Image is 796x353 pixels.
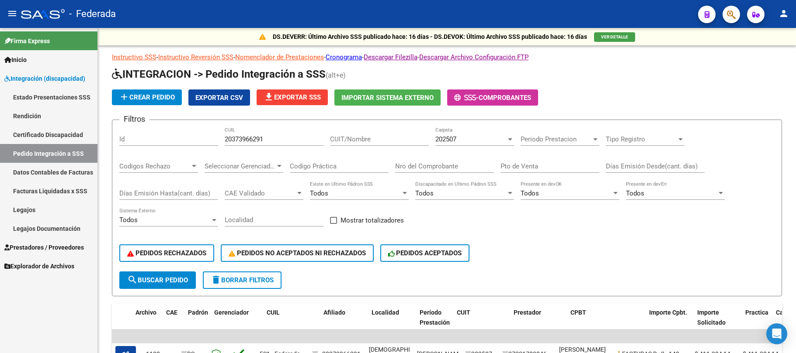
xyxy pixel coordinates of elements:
datatable-header-cell: Importe Cpbt. [646,303,694,342]
span: Prestadores / Proveedores [4,243,84,252]
a: Nomenclador de Prestaciones [235,53,324,61]
datatable-header-cell: Padrón [184,303,211,342]
span: Borrar Filtros [211,276,274,284]
a: Descargar Archivo Configuración FTP [419,53,528,61]
button: VER DETALLE [594,32,635,42]
datatable-header-cell: Período Prestación [416,303,453,342]
datatable-header-cell: ID [97,303,132,342]
span: Todos [310,189,328,197]
span: Integración (discapacidad) [4,74,85,83]
span: 202507 [435,135,456,143]
span: Explorador de Archivos [4,261,74,271]
span: Importe Cpbt. [649,309,687,316]
mat-icon: search [127,274,138,285]
span: Firma Express [4,36,50,46]
mat-icon: menu [7,8,17,19]
span: Todos [626,189,644,197]
p: DS.DEVERR: Último Archivo SSS publicado hace: 16 días - DS.DEVOK: Último Archivo SSS publicado ha... [273,32,587,41]
datatable-header-cell: Archivo [132,303,163,342]
datatable-header-cell: CUIT [453,303,510,342]
span: Prestador [514,309,541,316]
span: Seleccionar Gerenciador [205,162,275,170]
span: Todos [119,216,138,224]
span: Tipo Registro [606,135,677,143]
mat-icon: delete [211,274,221,285]
span: Codigos Rechazo [119,162,190,170]
button: Crear Pedido [112,89,182,105]
span: Localidad [372,309,399,316]
span: Buscar Pedido [127,276,188,284]
button: Exportar CSV [188,89,250,106]
span: PEDIDOS ACEPTADOS [388,249,462,257]
datatable-header-cell: Localidad [368,303,416,342]
button: PEDIDOS NO ACEPTADOS NI RECHAZADOS [221,244,374,262]
mat-icon: file_download [264,92,274,102]
span: Exportar SSS [264,93,321,101]
datatable-header-cell: Prestador [510,303,567,342]
span: CAE Validado [225,189,295,197]
button: Buscar Pedido [119,271,196,289]
span: - Federada [69,4,116,24]
span: Practica [745,309,768,316]
span: Exportar CSV [195,94,243,102]
span: CUIT [457,309,470,316]
button: PEDIDOS RECHAZADOS [119,244,214,262]
button: PEDIDOS ACEPTADOS [380,244,470,262]
span: Período Prestación [420,309,450,326]
a: Descargar Filezilla [364,53,417,61]
span: Inicio [4,55,27,65]
span: Gerenciador [214,309,249,316]
span: Afiliado [323,309,345,316]
div: Open Intercom Messenger [766,323,787,344]
span: Todos [415,189,434,197]
span: Crear Pedido [119,93,175,101]
button: Borrar Filtros [203,271,282,289]
span: - [454,94,479,102]
datatable-header-cell: CPBT [567,303,646,342]
span: Padrón [188,309,208,316]
a: Instructivo SSS [112,53,156,61]
p: - - - - - [112,52,782,62]
span: Importar Sistema Externo [341,94,434,102]
a: Cronograma [326,53,362,61]
datatable-header-cell: Gerenciador [211,303,263,342]
span: Comprobantes [479,94,531,102]
h3: Filtros [119,113,149,125]
datatable-header-cell: Afiliado [320,303,368,342]
span: Archivo [136,309,156,316]
mat-icon: add [119,92,129,102]
button: -Comprobantes [447,89,538,106]
button: Exportar SSS [257,89,328,105]
span: PEDIDOS NO ACEPTADOS NI RECHAZADOS [229,249,366,257]
datatable-header-cell: CAE [163,303,184,342]
a: Instructivo Reversión SSS [158,53,233,61]
datatable-header-cell: CUIL [263,303,320,342]
span: CUIL [267,309,280,316]
span: VER DETALLE [601,34,628,39]
span: INTEGRACION -> Pedido Integración a SSS [112,68,326,80]
mat-icon: person [779,8,789,19]
span: CPBT [570,309,586,316]
span: Importe Solicitado [697,309,726,326]
datatable-header-cell: Importe Solicitado [694,303,742,342]
button: Importar Sistema Externo [334,89,441,106]
span: Periodo Prestacion [521,135,591,143]
datatable-header-cell: Practica [742,303,772,342]
span: Mostrar totalizadores [341,215,404,226]
span: Todos [521,189,539,197]
span: PEDIDOS RECHAZADOS [127,249,206,257]
span: (alt+e) [326,71,346,79]
span: CAE [166,309,177,316]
